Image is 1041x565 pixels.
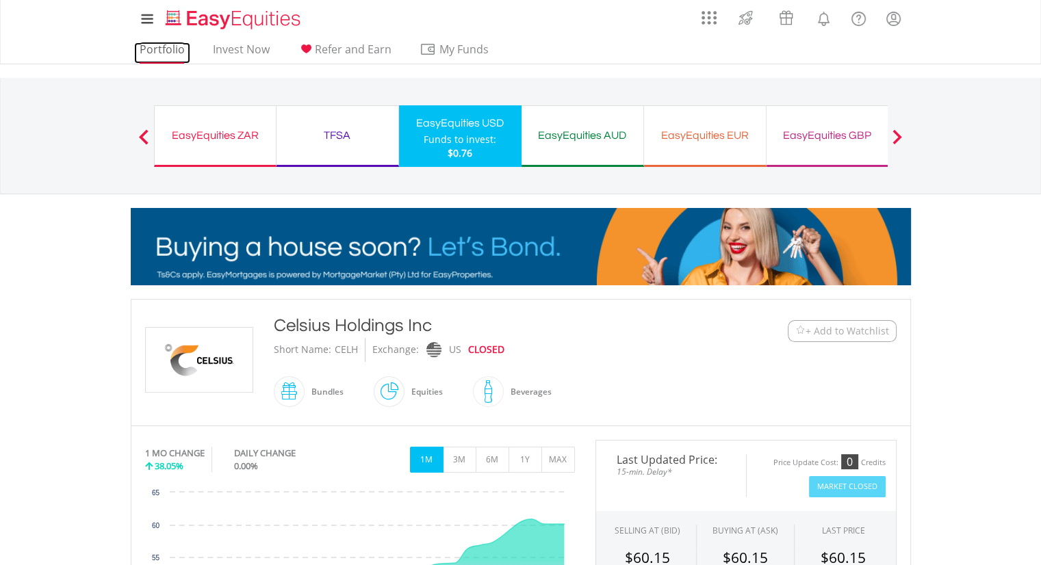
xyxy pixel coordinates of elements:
[476,447,509,473] button: 6M
[806,324,889,338] span: + Add to Watchlist
[163,8,306,31] img: EasyEquities_Logo.png
[148,328,250,392] img: EQU.US.CELH.png
[151,522,159,529] text: 60
[468,338,504,362] div: CLOSED
[541,447,575,473] button: MAX
[788,320,897,342] button: Watchlist + Add to Watchlist
[426,342,441,358] img: nasdaq.png
[131,208,911,285] img: EasyMortage Promotion Banner
[305,376,344,408] div: Bundles
[876,3,911,34] a: My Profile
[766,3,806,29] a: Vouchers
[424,133,496,146] div: Funds to invest:
[372,338,419,362] div: Exchange:
[274,313,704,338] div: Celsius Holdings Inc
[841,3,876,31] a: FAQ's and Support
[420,40,509,58] span: My Funds
[151,489,159,497] text: 65
[504,376,552,408] div: Beverages
[234,460,258,472] span: 0.00%
[207,42,275,64] a: Invest Now
[145,447,205,460] div: 1 MO CHANGE
[274,338,331,362] div: Short Name:
[292,42,397,64] a: Refer and Earn
[702,10,717,25] img: grid-menu-icon.svg
[712,525,778,536] span: BUYING AT (ASK)
[822,525,865,536] div: LAST PRICE
[795,326,806,336] img: Watchlist
[606,454,736,465] span: Last Updated Price:
[606,465,736,478] span: 15-min. Delay*
[806,3,841,31] a: Notifications
[404,376,443,408] div: Equities
[652,126,758,145] div: EasyEquities EUR
[335,338,358,362] div: CELH
[449,338,461,362] div: US
[734,7,757,29] img: thrive-v2.svg
[410,447,444,473] button: 1M
[775,7,797,29] img: vouchers-v2.svg
[841,454,858,469] div: 0
[615,525,680,536] div: SELLING AT (BID)
[407,114,513,133] div: EasyEquities USD
[530,126,635,145] div: EasyEquities AUD
[155,460,183,472] span: 38.05%
[315,42,391,57] span: Refer and Earn
[773,458,838,468] div: Price Update Cost:
[448,146,472,159] span: $0.76
[285,126,390,145] div: TFSA
[151,554,159,562] text: 55
[134,42,190,64] a: Portfolio
[775,126,880,145] div: EasyEquities GBP
[160,3,306,31] a: Home page
[163,126,268,145] div: EasyEquities ZAR
[861,458,886,468] div: Credits
[130,136,157,150] button: Previous
[509,447,542,473] button: 1Y
[234,447,342,460] div: DAILY CHANGE
[809,476,886,497] button: Market Closed
[884,136,911,150] button: Next
[443,447,476,473] button: 3M
[693,3,725,25] a: AppsGrid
